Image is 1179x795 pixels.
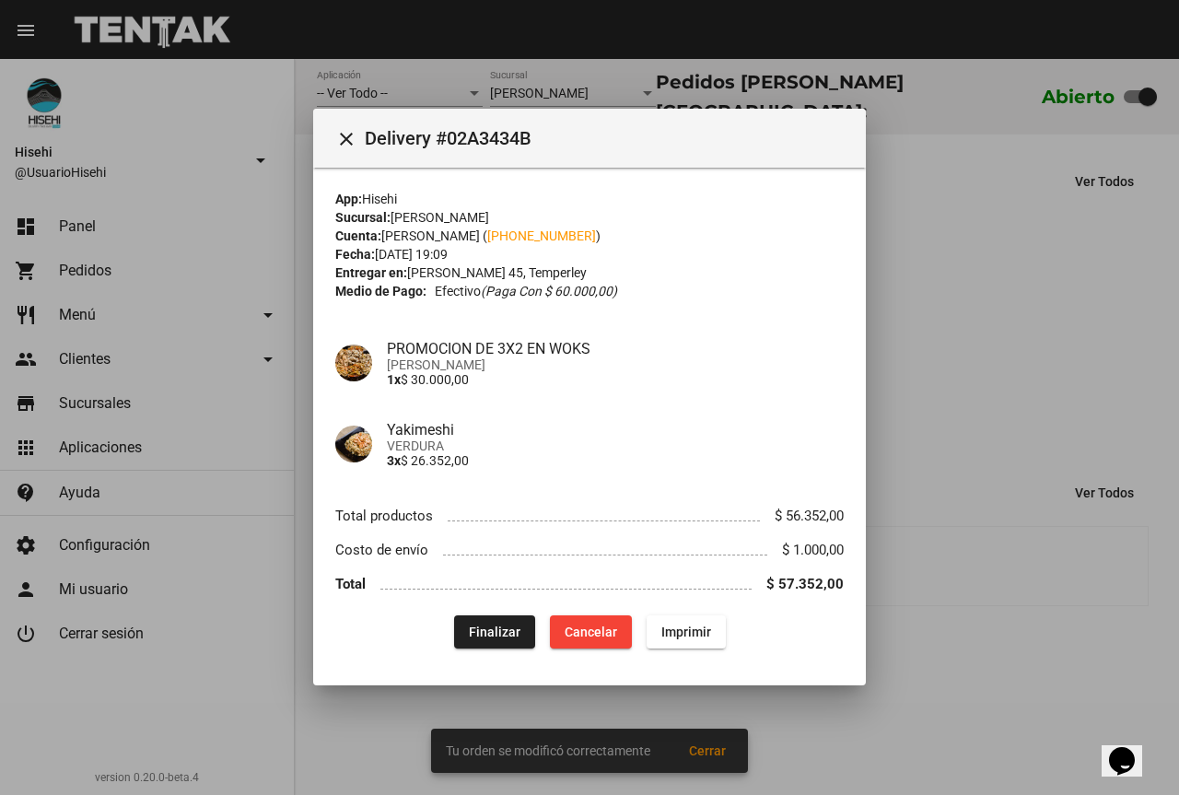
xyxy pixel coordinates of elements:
[335,263,844,282] div: [PERSON_NAME] 45, Temperley
[469,625,520,640] span: Finalizar
[335,567,844,602] li: Total $ 57.352,00
[335,265,407,280] strong: Entregar en:
[661,625,711,640] span: Imprimir
[335,129,357,151] mat-icon: Cerrar
[387,453,844,468] p: $ 26.352,00
[365,123,851,153] span: Delivery #02A3434B
[387,340,844,357] h4: PROMOCION DE 3X2 EN WOKS
[1102,721,1161,777] iframe: chat widget
[647,616,726,649] button: Imprimir
[335,247,375,262] strong: Fecha:
[435,282,617,300] span: Efectivo
[335,208,844,227] div: [PERSON_NAME]
[335,426,372,462] img: 2699fb53-3993-48a7-afb3-adc6b9322855.jpg
[335,282,426,300] strong: Medio de Pago:
[335,190,844,208] div: Hisehi
[335,533,844,567] li: Costo de envío $ 1.000,00
[550,616,632,649] button: Cancelar
[335,499,844,533] li: Total productos $ 56.352,00
[454,616,535,649] button: Finalizar
[387,438,844,453] span: VERDURA
[335,245,844,263] div: [DATE] 19:09
[565,625,617,640] span: Cancelar
[335,228,381,243] strong: Cuenta:
[328,120,365,157] button: Cerrar
[387,453,401,468] b: 3x
[387,372,844,387] p: $ 30.000,00
[335,192,362,206] strong: App:
[481,284,617,298] i: (Paga con $ 60.000,00)
[335,210,391,225] strong: Sucursal:
[487,228,596,243] a: [PHONE_NUMBER]
[387,421,844,438] h4: Yakimeshi
[335,227,844,245] div: [PERSON_NAME] ( )
[387,372,401,387] b: 1x
[387,357,844,372] span: [PERSON_NAME]
[335,345,372,381] img: 975b8145-67bb-4081-9ec6-7530a4e40487.jpg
